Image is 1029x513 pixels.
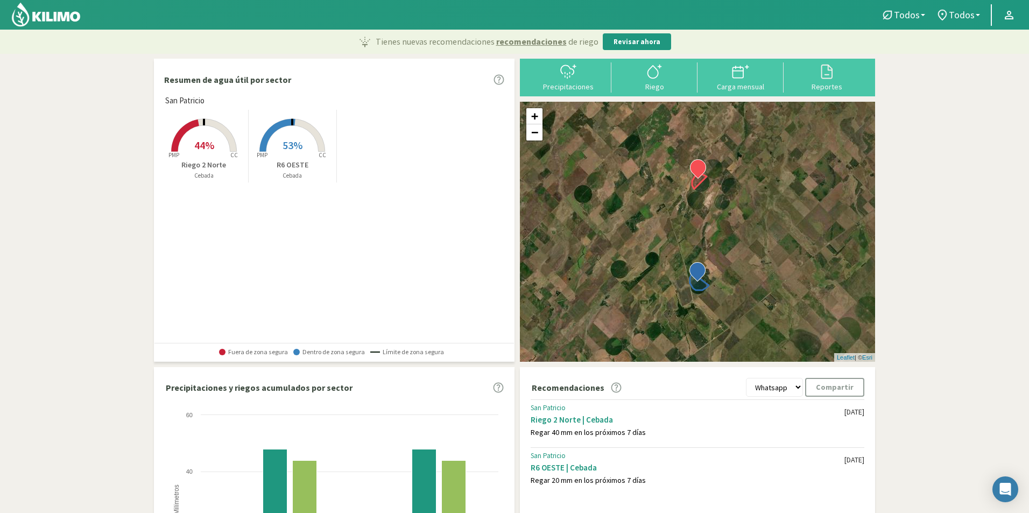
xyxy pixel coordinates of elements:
[526,108,542,124] a: Zoom in
[784,62,870,91] button: Reportes
[701,83,780,90] div: Carga mensual
[787,83,866,90] div: Reportes
[949,9,975,20] span: Todos
[844,455,864,465] div: [DATE]
[219,348,288,356] span: Fuera de zona segura
[319,151,327,159] tspan: CC
[168,151,179,159] tspan: PMP
[532,381,604,394] p: Recomendaciones
[257,151,267,159] tspan: PMP
[160,159,248,171] p: Riego 2 Norte
[568,35,598,48] span: de riego
[531,414,844,425] div: Riego 2 Norte | Cebada
[249,171,337,180] p: Cebada
[611,62,697,91] button: Riego
[283,138,302,152] span: 53%
[837,354,855,361] a: Leaflet
[525,62,611,91] button: Precipitaciones
[894,9,920,20] span: Todos
[186,412,193,418] text: 60
[230,151,238,159] tspan: CC
[376,35,598,48] p: Tienes nuevas recomendaciones
[603,33,671,51] button: Revisar ahora
[531,476,844,485] div: Regar 20 mm en los próximos 7 días
[11,2,81,27] img: Kilimo
[194,138,214,152] span: 44%
[528,83,608,90] div: Precipitaciones
[526,124,542,140] a: Zoom out
[531,452,844,460] div: San Patricio
[370,348,444,356] span: Límite de zona segura
[164,73,291,86] p: Resumen de agua útil por sector
[862,354,872,361] a: Esri
[166,381,353,394] p: Precipitaciones y riegos acumulados por sector
[496,35,567,48] span: recomendaciones
[531,462,844,473] div: R6 OESTE | Cebada
[160,171,248,180] p: Cebada
[165,95,205,107] span: San Patricio
[615,83,694,90] div: Riego
[697,62,784,91] button: Carga mensual
[531,428,844,437] div: Regar 40 mm en los próximos 7 días
[186,468,193,475] text: 40
[531,404,844,412] div: San Patricio
[293,348,365,356] span: Dentro de zona segura
[834,353,875,362] div: | ©
[614,37,660,47] p: Revisar ahora
[249,159,337,171] p: R6 OESTE
[844,407,864,417] div: [DATE]
[992,476,1018,502] div: Open Intercom Messenger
